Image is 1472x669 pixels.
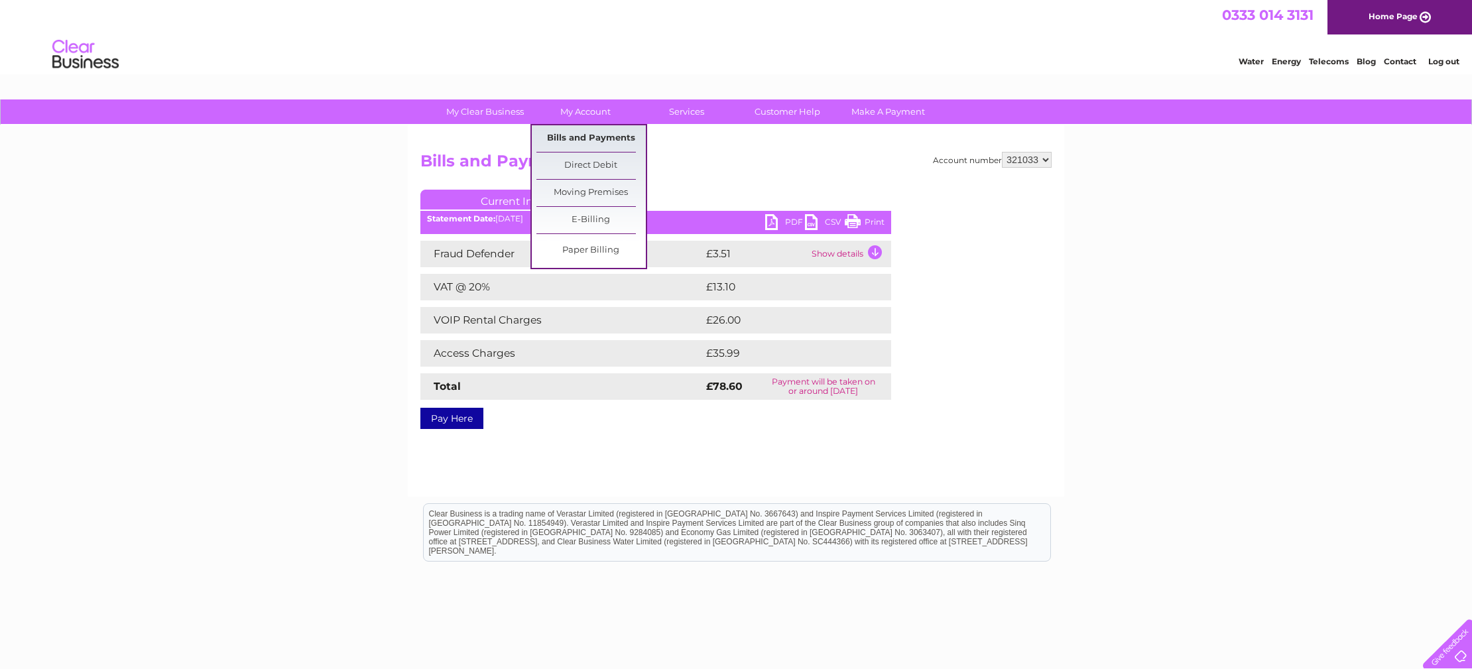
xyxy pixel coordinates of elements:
[430,99,540,124] a: My Clear Business
[536,125,646,152] a: Bills and Payments
[420,190,619,210] a: Current Invoice
[52,34,119,75] img: logo.png
[420,408,483,429] a: Pay Here
[703,340,865,367] td: £35.99
[706,380,743,393] strong: £78.60
[420,241,703,267] td: Fraud Defender
[420,340,703,367] td: Access Charges
[420,152,1052,177] h2: Bills and Payments
[536,207,646,233] a: E-Billing
[1384,56,1416,66] a: Contact
[1239,56,1264,66] a: Water
[1309,56,1349,66] a: Telecoms
[536,152,646,179] a: Direct Debit
[1222,7,1314,23] a: 0333 014 3131
[531,99,641,124] a: My Account
[1272,56,1301,66] a: Energy
[765,214,805,233] a: PDF
[420,307,703,334] td: VOIP Rental Charges
[808,241,891,267] td: Show details
[703,274,862,300] td: £13.10
[833,99,943,124] a: Make A Payment
[703,241,808,267] td: £3.51
[1357,56,1376,66] a: Blog
[420,274,703,300] td: VAT @ 20%
[1428,56,1459,66] a: Log out
[420,214,891,223] div: [DATE]
[933,152,1052,168] div: Account number
[427,213,495,223] b: Statement Date:
[845,214,885,233] a: Print
[536,180,646,206] a: Moving Premises
[632,99,741,124] a: Services
[536,237,646,264] a: Paper Billing
[424,7,1050,64] div: Clear Business is a trading name of Verastar Limited (registered in [GEOGRAPHIC_DATA] No. 3667643...
[805,214,845,233] a: CSV
[434,380,461,393] strong: Total
[756,373,891,400] td: Payment will be taken on or around [DATE]
[733,99,842,124] a: Customer Help
[703,307,865,334] td: £26.00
